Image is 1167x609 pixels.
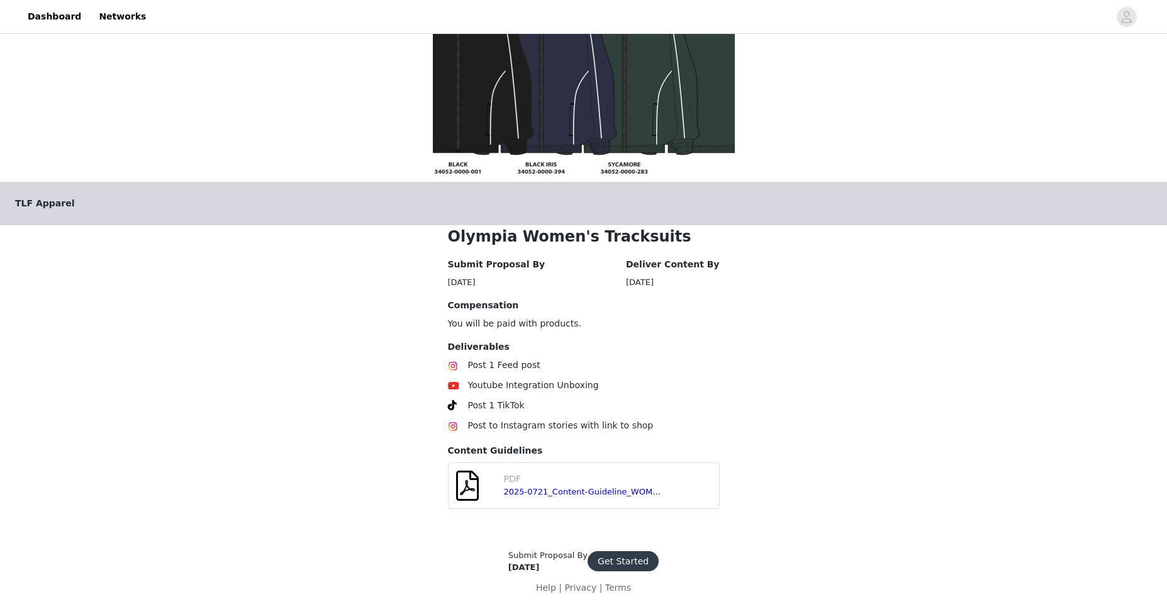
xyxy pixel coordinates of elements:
[448,225,720,248] h1: Olympia Women's Tracksuits
[508,549,588,562] div: Submit Proposal By
[508,561,588,574] div: [DATE]
[20,3,89,31] a: Dashboard
[448,299,720,312] h4: Compensation
[448,444,720,457] h4: Content Guidelines
[626,258,720,271] h4: Deliver Content By
[605,583,631,593] a: Terms
[504,474,521,484] span: PDF
[536,583,556,593] a: Help
[448,361,458,371] img: Instagram Icon
[588,551,659,571] button: Get Started
[504,487,688,496] a: 2025-0721_Content-Guideline_WOMEN 1.pdf
[448,340,720,354] h4: Deliverables
[91,3,154,31] a: Networks
[564,583,596,593] a: Privacy
[468,360,540,370] span: Post 1 Feed post
[448,422,458,432] img: Instagram Icon
[468,400,525,410] span: Post 1 TikTok
[448,258,545,271] h4: Submit Proposal By
[626,276,720,289] div: [DATE]
[1120,7,1132,27] div: avatar
[600,583,603,593] span: |
[468,420,654,430] span: Post to Instagram stories with link to shop
[448,317,720,330] p: You will be paid with products.
[15,197,74,210] span: TLF Apparel
[468,380,599,390] span: Youtube Integration Unboxing
[448,276,545,289] div: [DATE]
[559,583,562,593] span: |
